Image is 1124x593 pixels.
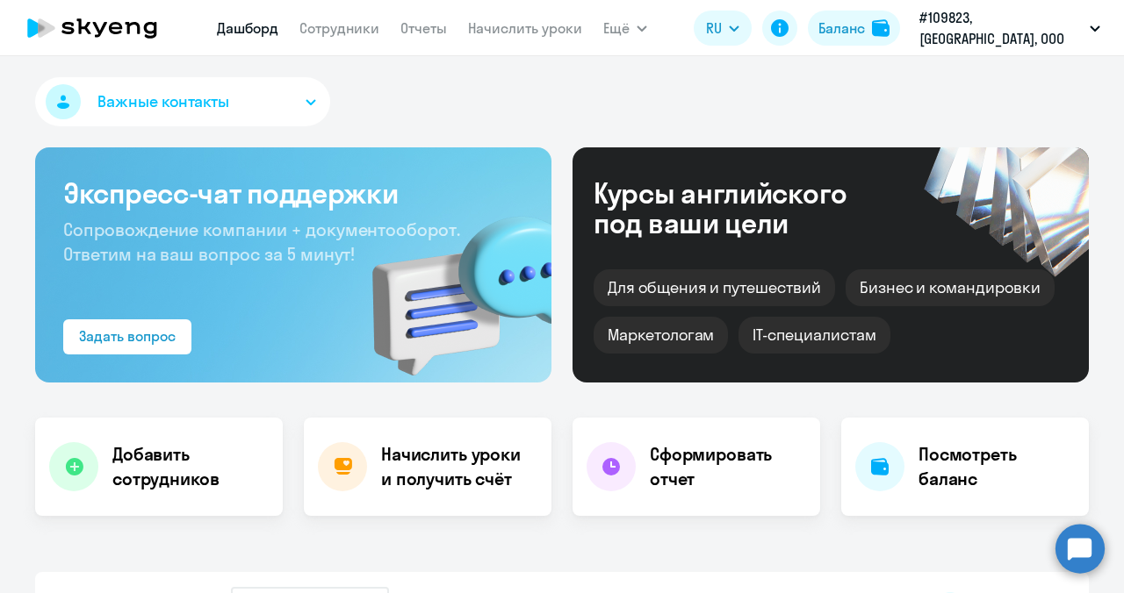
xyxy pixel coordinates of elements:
a: Начислить уроки [468,19,582,37]
span: Ещё [603,18,630,39]
button: Ещё [603,11,647,46]
p: #109823, [GEOGRAPHIC_DATA], ООО [919,7,1083,49]
button: #109823, [GEOGRAPHIC_DATA], ООО [911,7,1109,49]
span: Сопровождение компании + документооборот. Ответим на ваш вопрос за 5 минут! [63,218,460,265]
button: Балансbalance [808,11,900,46]
span: Важные контакты [97,90,229,113]
div: Задать вопрос [79,325,176,347]
a: Отчеты [400,19,447,37]
img: bg-img [347,185,551,382]
h3: Экспресс-чат поддержки [63,175,523,211]
h4: Посмотреть баланс [919,442,1075,491]
span: RU [706,18,722,39]
button: RU [694,11,752,46]
a: Сотрудники [299,19,379,37]
div: Баланс [818,18,865,39]
img: balance [872,19,890,37]
h4: Начислить уроки и получить счёт [381,442,534,491]
button: Задать вопрос [63,319,191,354]
h4: Сформировать отчет [650,442,806,491]
div: Маркетологам [594,317,728,354]
div: Для общения и путешествий [594,269,835,306]
div: Курсы английского под ваши цели [594,178,894,238]
div: IT-специалистам [739,317,890,354]
button: Важные контакты [35,77,330,126]
h4: Добавить сотрудников [112,442,269,491]
a: Дашборд [217,19,278,37]
div: Бизнес и командировки [846,269,1055,306]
